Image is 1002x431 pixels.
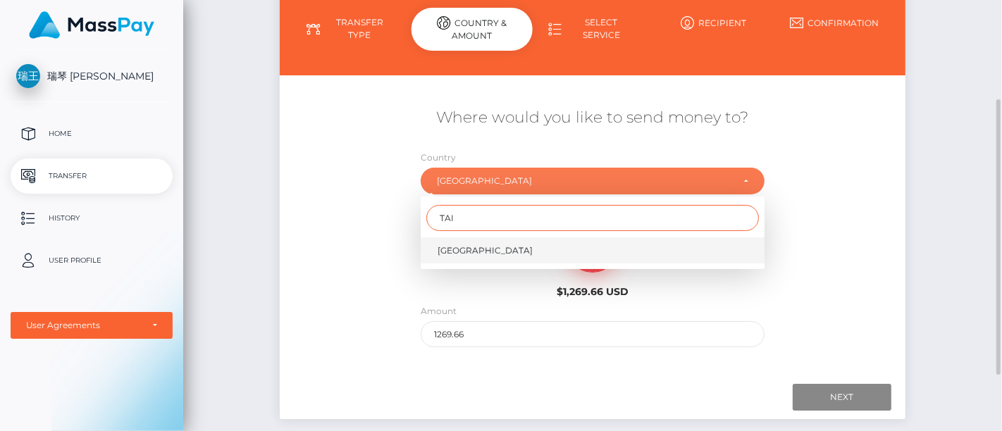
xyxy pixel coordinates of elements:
a: Confirmation [774,11,895,35]
a: Home [11,116,173,151]
a: Transfer Type [290,11,412,47]
a: Recipient [653,11,774,35]
span: [GEOGRAPHIC_DATA] [438,244,533,257]
h5: Where would you like to send money to? [290,107,895,129]
input: Next [793,384,891,411]
a: Transfer [11,158,173,194]
label: Amount [421,305,457,318]
p: Home [16,123,167,144]
a: User Profile [11,243,173,278]
a: Select Service [532,11,653,47]
img: MassPay [29,11,154,39]
div: Country & Amount [412,8,533,51]
button: User Agreements [11,312,173,339]
a: History [11,201,173,236]
div: User Agreements [26,320,142,331]
label: Country [421,151,456,164]
p: History [16,208,167,229]
div: [GEOGRAPHIC_DATA] [437,175,732,187]
input: Search [426,205,759,231]
h6: $1,269.66 USD [517,286,669,298]
button: China [421,168,765,194]
input: Amount to send in USD (Maximum: 1269.66) [421,321,765,347]
p: User Profile [16,250,167,271]
span: 瑞琴 [PERSON_NAME] [11,70,173,82]
p: Transfer [16,165,167,187]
